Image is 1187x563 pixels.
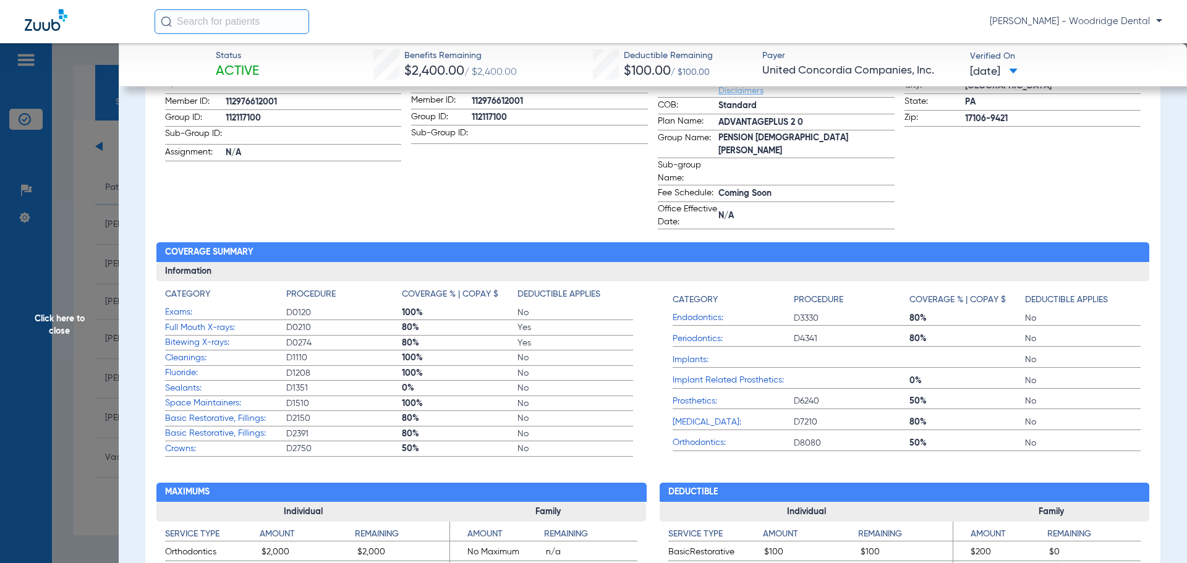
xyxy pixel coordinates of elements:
[165,366,286,379] span: Fluoride:
[165,412,286,425] span: Basic Restorative, Fillings:
[286,307,402,319] span: D0120
[909,375,1025,387] span: 0%
[165,127,226,144] span: Sub-Group ID:
[1047,528,1141,546] app-breakdown-title: Remaining
[909,312,1025,324] span: 80%
[286,412,402,425] span: D2150
[165,528,260,546] app-breakdown-title: Service Type
[673,332,794,345] span: Periodontics:
[402,352,517,364] span: 100%
[624,65,671,78] span: $100.00
[909,416,1025,428] span: 80%
[1025,332,1141,345] span: No
[965,112,1141,125] span: 17106-9421
[286,321,402,334] span: D0210
[794,416,909,428] span: D7210
[450,528,544,546] app-breakdown-title: Amount
[1025,312,1141,324] span: No
[165,321,286,334] span: Full Mouth X-rays:
[970,64,1018,80] span: [DATE]
[260,528,355,546] app-breakdown-title: Amount
[260,528,355,541] h4: Amount
[794,395,909,407] span: D6240
[165,427,286,440] span: Basic Restorative, Fillings:
[165,288,286,305] app-breakdown-title: Category
[216,49,259,62] span: Status
[517,307,633,319] span: No
[161,16,172,27] img: Search Icon
[764,546,856,561] span: $100
[858,528,953,541] h4: Remaining
[402,412,517,425] span: 80%
[165,288,210,301] h4: Category
[673,294,718,307] h4: Category
[953,528,1047,541] h4: Amount
[673,288,794,311] app-breakdown-title: Category
[402,442,517,455] span: 50%
[402,307,517,319] span: 100%
[156,483,647,502] h2: Maximums
[156,262,1150,282] h3: Information
[517,412,633,425] span: No
[794,312,909,324] span: D3330
[402,367,517,379] span: 100%
[402,382,517,394] span: 0%
[450,528,544,541] h4: Amount
[357,546,449,561] span: $2,000
[658,203,718,229] span: Office Effective Date:
[286,397,402,410] span: D1510
[226,146,402,159] span: N/A
[517,382,633,394] span: No
[762,63,959,78] span: United Concordia Companies, Inc.
[517,367,633,379] span: No
[909,294,1006,307] h4: Coverage % | Copay $
[1047,528,1141,541] h4: Remaining
[402,337,517,349] span: 80%
[165,382,286,395] span: Sealants:
[402,397,517,410] span: 100%
[1025,375,1141,387] span: No
[517,442,633,455] span: No
[718,187,895,200] span: Coming Soon
[165,528,260,541] h4: Service Type
[546,546,637,561] span: n/a
[402,288,517,305] app-breakdown-title: Coverage % | Copay $
[544,528,638,541] h4: Remaining
[165,306,286,319] span: Exams:
[286,367,402,379] span: D1208
[1025,437,1141,449] span: No
[155,9,309,34] input: Search for patients
[990,15,1162,28] span: [PERSON_NAME] - Woodridge Dental
[472,111,648,124] span: 112117100
[673,395,794,408] span: Prosthetics:
[1025,288,1141,311] app-breakdown-title: Deductible Applies
[673,311,794,324] span: Endodontics:
[718,116,895,129] span: ADVANTAGEPLUS 2 0
[450,546,542,561] span: No Maximum
[861,546,953,561] span: $100
[517,337,633,349] span: Yes
[286,352,402,364] span: D1110
[404,49,517,62] span: Benefits Remaining
[1025,353,1141,366] span: No
[718,210,895,222] span: N/A
[909,437,1025,449] span: 50%
[165,397,286,410] span: Space Maintainers:
[909,395,1025,407] span: 50%
[286,288,336,301] h4: Procedure
[286,428,402,440] span: D2391
[965,96,1141,109] span: PA
[165,95,226,110] span: Member ID:
[156,502,451,522] h3: Individual
[286,382,402,394] span: D1351
[668,528,764,541] h4: Service Type
[517,321,633,334] span: Yes
[794,437,909,449] span: D8080
[660,483,1150,502] h2: Deductible
[165,352,286,365] span: Cleanings:
[517,352,633,364] span: No
[156,242,1150,262] h2: Coverage Summary
[660,502,954,522] h3: Individual
[544,528,638,546] app-breakdown-title: Remaining
[673,374,794,387] span: Implant Related Prosthetics:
